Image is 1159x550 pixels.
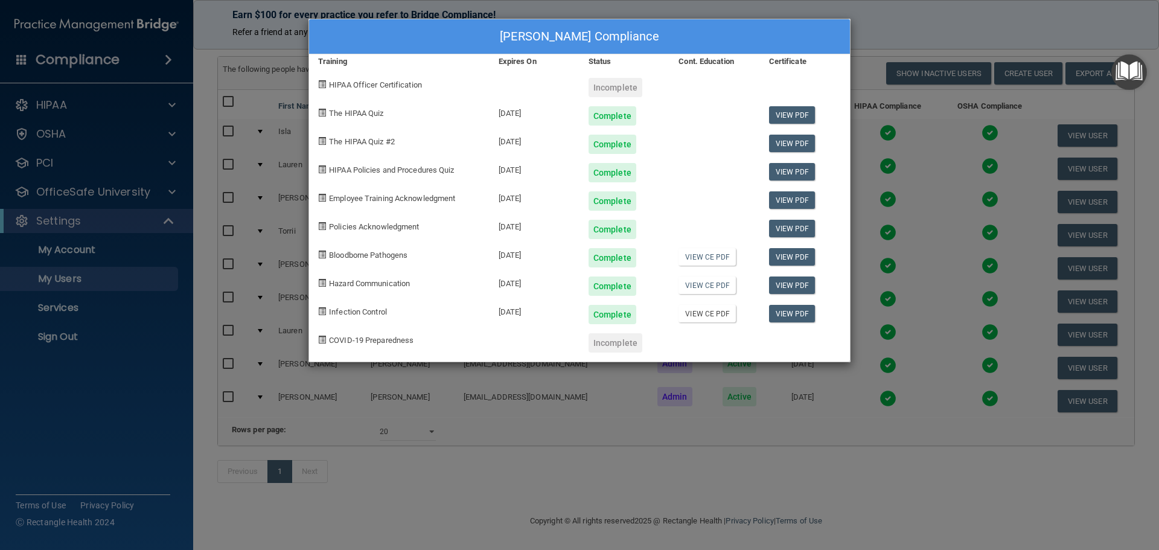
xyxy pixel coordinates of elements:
[579,54,669,69] div: Status
[329,279,410,288] span: Hazard Communication
[769,220,816,237] a: View PDF
[589,248,636,267] div: Complete
[329,194,455,203] span: Employee Training Acknowledgment
[769,106,816,124] a: View PDF
[769,135,816,152] a: View PDF
[589,135,636,154] div: Complete
[1111,54,1147,90] button: Open Resource Center
[769,191,816,209] a: View PDF
[769,305,816,322] a: View PDF
[769,163,816,181] a: View PDF
[490,296,579,324] div: [DATE]
[669,54,759,69] div: Cont. Education
[760,54,850,69] div: Certificate
[589,163,636,182] div: Complete
[329,307,387,316] span: Infection Control
[678,305,736,322] a: View CE PDF
[589,106,636,126] div: Complete
[329,222,419,231] span: Policies Acknowledgment
[329,109,383,118] span: The HIPAA Quiz
[589,78,642,97] div: Incomplete
[490,97,579,126] div: [DATE]
[329,137,395,146] span: The HIPAA Quiz #2
[589,305,636,324] div: Complete
[490,126,579,154] div: [DATE]
[490,239,579,267] div: [DATE]
[490,267,579,296] div: [DATE]
[329,165,454,174] span: HIPAA Policies and Procedures Quiz
[309,54,490,69] div: Training
[589,333,642,353] div: Incomplete
[678,277,736,294] a: View CE PDF
[769,277,816,294] a: View PDF
[490,154,579,182] div: [DATE]
[589,220,636,239] div: Complete
[329,251,407,260] span: Bloodborne Pathogens
[490,211,579,239] div: [DATE]
[329,80,422,89] span: HIPAA Officer Certification
[329,336,413,345] span: COVID-19 Preparedness
[769,248,816,266] a: View PDF
[678,248,736,266] a: View CE PDF
[589,277,636,296] div: Complete
[309,19,850,54] div: [PERSON_NAME] Compliance
[490,54,579,69] div: Expires On
[589,191,636,211] div: Complete
[490,182,579,211] div: [DATE]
